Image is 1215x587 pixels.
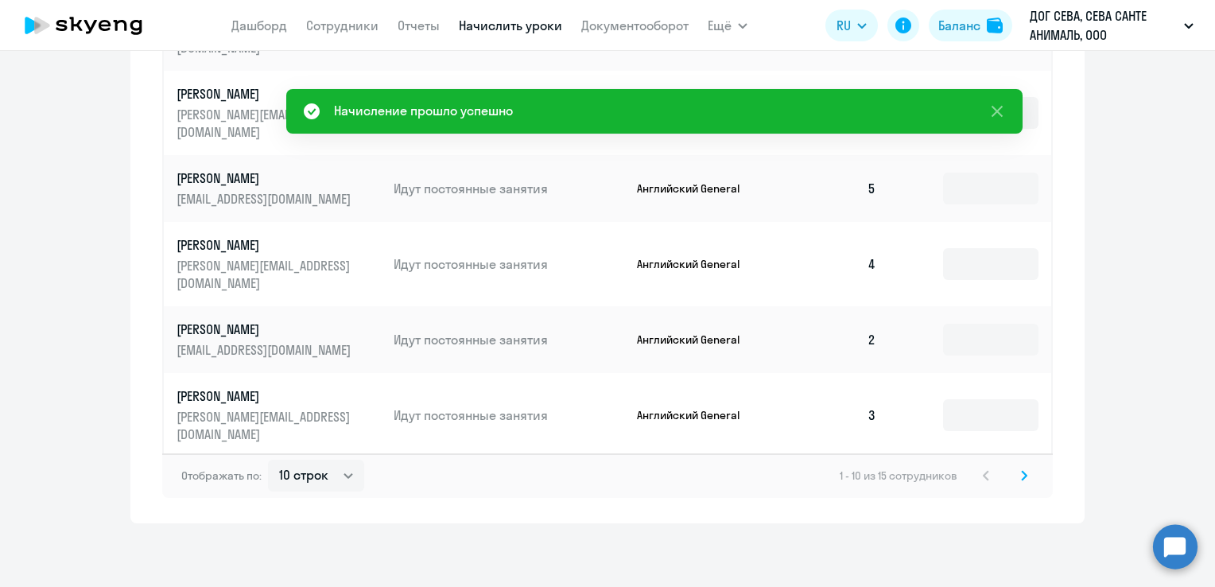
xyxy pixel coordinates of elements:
td: 6 [778,71,889,155]
a: [PERSON_NAME][PERSON_NAME][EMAIL_ADDRESS][DOMAIN_NAME] [177,387,381,443]
span: Ещё [708,16,732,35]
a: [PERSON_NAME][EMAIL_ADDRESS][DOMAIN_NAME] [177,169,381,208]
p: Идут постоянные занятия [394,331,624,348]
a: Сотрудники [306,17,378,33]
img: balance [987,17,1003,33]
div: Баланс [938,16,980,35]
a: Документооборот [581,17,689,33]
p: [EMAIL_ADDRESS][DOMAIN_NAME] [177,190,355,208]
p: [EMAIL_ADDRESS][DOMAIN_NAME] [177,341,355,359]
a: [PERSON_NAME][PERSON_NAME][EMAIL_ADDRESS][DOMAIN_NAME] [177,85,381,141]
p: [PERSON_NAME] [177,85,355,103]
p: [PERSON_NAME] [177,387,355,405]
p: [PERSON_NAME] [177,236,355,254]
p: Английский General [637,332,756,347]
td: 3 [778,373,889,457]
button: Балансbalance [929,10,1012,41]
p: Идут постоянные занятия [394,406,624,424]
a: Отчеты [398,17,440,33]
p: Идут постоянные занятия [394,255,624,273]
p: [PERSON_NAME][EMAIL_ADDRESS][DOMAIN_NAME] [177,106,355,141]
p: Идут постоянные занятия [394,180,624,197]
button: RU [825,10,878,41]
button: Ещё [708,10,747,41]
p: Английский General [637,181,756,196]
a: [PERSON_NAME][EMAIL_ADDRESS][DOMAIN_NAME] [177,321,381,359]
td: 5 [778,155,889,222]
p: Английский General [637,408,756,422]
p: ДОГ СЕВА, СЕВА САНТЕ АНИМАЛЬ, ООО [1030,6,1178,45]
span: RU [837,16,851,35]
a: Начислить уроки [459,17,562,33]
button: ДОГ СЕВА, СЕВА САНТЕ АНИМАЛЬ, ООО [1022,6,1201,45]
p: Английский General [637,257,756,271]
p: [PERSON_NAME][EMAIL_ADDRESS][DOMAIN_NAME] [177,257,355,292]
p: [PERSON_NAME] [177,321,355,338]
p: [PERSON_NAME][EMAIL_ADDRESS][DOMAIN_NAME] [177,408,355,443]
td: 4 [778,222,889,306]
td: 2 [778,306,889,373]
span: Отображать по: [181,468,262,483]
a: Дашборд [231,17,287,33]
p: [PERSON_NAME] [177,169,355,187]
a: [PERSON_NAME][PERSON_NAME][EMAIL_ADDRESS][DOMAIN_NAME] [177,236,381,292]
div: Начисление прошло успешно [334,101,513,120]
span: 1 - 10 из 15 сотрудников [840,468,957,483]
